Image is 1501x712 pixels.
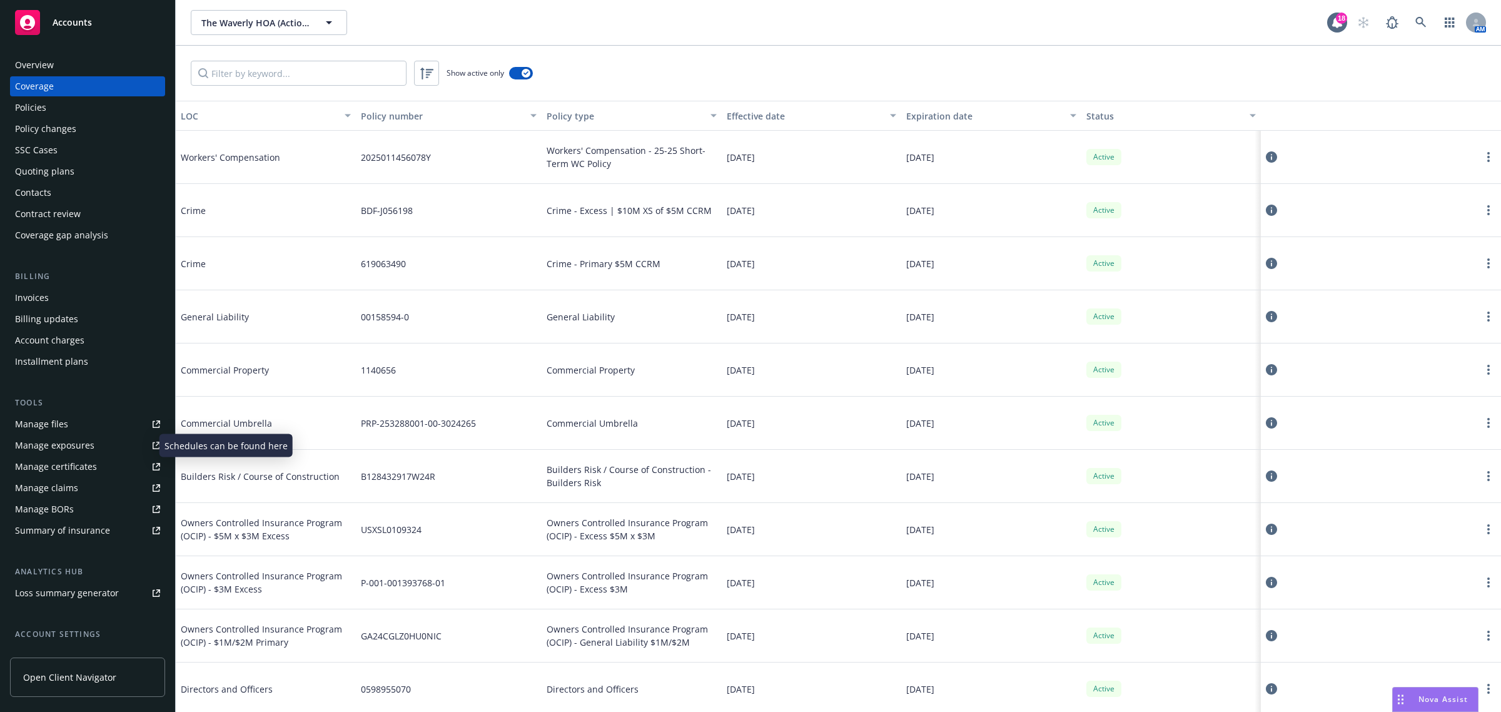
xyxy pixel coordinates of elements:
[15,499,74,519] div: Manage BORs
[181,151,368,164] span: Workers' Compensation
[727,204,755,217] span: [DATE]
[906,523,934,536] span: [DATE]
[1336,13,1347,24] div: 18
[547,463,717,489] span: Builders Risk / Course of Construction - Builders Risk
[10,140,165,160] a: SSC Cases
[10,225,165,245] a: Coverage gap analysis
[1091,311,1116,322] span: Active
[727,417,755,430] span: [DATE]
[15,583,119,603] div: Loss summary generator
[181,257,368,270] span: Crime
[10,98,165,118] a: Policies
[10,309,165,329] a: Billing updates
[1481,415,1496,430] a: more
[361,523,422,536] span: USXSL0109324
[15,288,49,308] div: Invoices
[10,119,165,139] a: Policy changes
[547,144,717,170] span: Workers' Compensation - 25-25 Short-Term WC Policy
[15,204,81,224] div: Contract review
[1418,694,1468,704] span: Nova Assist
[1481,575,1496,590] a: more
[542,101,722,131] button: Policy type
[547,310,615,323] span: General Liability
[547,516,717,542] span: Owners Controlled Insurance Program (OCIP) - Excess $5M x $3M
[10,478,165,498] a: Manage claims
[10,204,165,224] a: Contract review
[10,288,165,308] a: Invoices
[181,683,368,696] span: Directors and Officers
[1393,688,1408,711] div: Drag to move
[181,310,368,323] span: General Liability
[547,109,703,123] div: Policy type
[15,76,54,96] div: Coverage
[1091,630,1116,641] span: Active
[181,569,368,596] span: Owners Controlled Insurance Program (OCIP) - $3M Excess
[10,435,165,455] a: Manage exposures
[15,55,54,75] div: Overview
[15,119,76,139] div: Policy changes
[361,417,476,430] span: PRP-253288001-00-3024265
[727,109,883,123] div: Effective date
[1408,10,1433,35] a: Search
[906,629,934,643] span: [DATE]
[1091,258,1116,269] span: Active
[727,576,755,589] span: [DATE]
[361,364,396,377] span: 1140656
[1481,362,1496,377] a: more
[906,204,934,217] span: [DATE]
[727,629,755,643] span: [DATE]
[1091,524,1116,535] span: Active
[1392,687,1478,712] button: Nova Assist
[201,16,310,29] span: The Waverly HOA (Action Managed)
[361,629,442,643] span: GA24CGLZ0HU0NIC
[906,257,934,270] span: [DATE]
[906,683,934,696] span: [DATE]
[10,521,165,541] a: Summary of insurance
[15,521,110,541] div: Summary of insurance
[1481,522,1496,537] a: more
[181,109,337,123] div: LOC
[176,101,356,131] button: LOC
[1481,150,1496,165] a: more
[1351,10,1376,35] a: Start snowing
[1091,577,1116,588] span: Active
[361,109,523,123] div: Policy number
[15,646,69,666] div: Service team
[1380,10,1405,35] a: Report a Bug
[1481,256,1496,271] a: more
[10,5,165,40] a: Accounts
[15,414,68,434] div: Manage files
[15,478,78,498] div: Manage claims
[727,310,755,323] span: [DATE]
[15,161,74,181] div: Quoting plans
[356,101,542,131] button: Policy number
[10,566,165,578] div: Analytics hub
[10,161,165,181] a: Quoting plans
[191,10,347,35] button: The Waverly HOA (Action Managed)
[901,101,1081,131] button: Expiration date
[15,435,94,455] div: Manage exposures
[361,576,445,589] span: P-001-001393768-01
[10,330,165,350] a: Account charges
[361,151,431,164] span: 2025011456078Y
[10,76,165,96] a: Coverage
[906,151,934,164] span: [DATE]
[547,417,638,430] span: Commercial Umbrella
[1091,151,1116,163] span: Active
[361,204,413,217] span: BDF-J056198
[906,310,934,323] span: [DATE]
[1091,683,1116,694] span: Active
[727,470,755,483] span: [DATE]
[181,470,368,483] span: Builders Risk / Course of Construction
[727,257,755,270] span: [DATE]
[1091,417,1116,429] span: Active
[15,140,58,160] div: SSC Cases
[1091,364,1116,375] span: Active
[547,569,717,596] span: Owners Controlled Insurance Program (OCIP) - Excess $3M
[1086,109,1243,123] div: Status
[10,55,165,75] a: Overview
[906,576,934,589] span: [DATE]
[906,417,934,430] span: [DATE]
[1081,101,1261,131] button: Status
